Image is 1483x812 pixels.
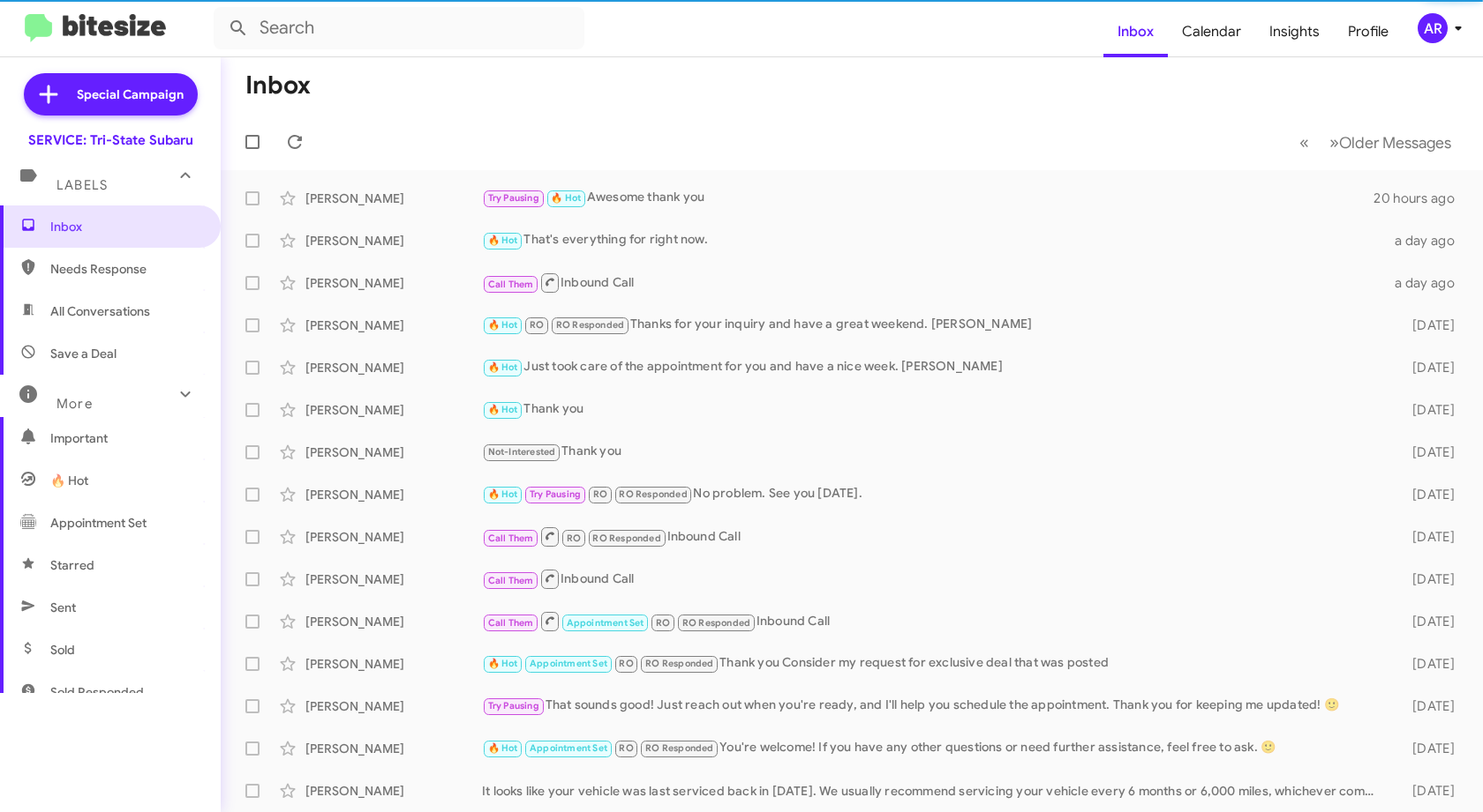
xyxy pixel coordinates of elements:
div: [PERSON_NAME] [305,782,482,800]
div: [PERSON_NAME] [305,528,482,546]
span: Try Pausing [530,488,581,500]
span: 🔥 Hot [488,488,518,500]
div: [PERSON_NAME] [305,317,482,334]
span: 🔥 Hot [551,192,581,204]
span: Save a Deal [50,345,117,362]
div: Inbound Call [482,610,1388,632]
span: Labels [56,177,108,193]
div: [DATE] [1388,655,1469,673]
div: It looks like your vehicle was last serviced back in [DATE]. We usually recommend servicing your ... [482,782,1388,800]
div: Thank you [482,442,1388,462]
span: RO Responded [592,533,660,544]
button: Previous [1289,124,1320,160]
span: Call Them [488,279,534,290]
div: Thanks for your inquiry and have a great weekend. [PERSON_NAME] [482,315,1388,335]
a: Calendar [1168,6,1255,57]
span: Try Pausing [488,192,539,204]
span: Special Campaign [77,86,184,103]
div: [PERSON_NAME] [305,655,482,673]
div: [DATE] [1388,359,1469,376]
span: Important [50,429,200,447]
div: Inbound Call [482,272,1388,294]
div: [PERSON_NAME] [305,740,482,757]
span: Appointment Set [530,742,607,754]
span: Call Them [488,533,534,544]
div: [DATE] [1388,740,1469,757]
div: [PERSON_NAME] [305,486,482,503]
div: a day ago [1388,232,1469,250]
div: That sounds good! Just reach out when you're ready, and I'll help you schedule the appointment. T... [482,696,1388,716]
span: Inbox [50,218,200,235]
div: You're welcome! If you have any other questions or need further assistance, feel free to ask. 🙂 [482,738,1388,758]
span: Starred [50,556,94,574]
span: Older Messages [1339,133,1451,153]
a: Insights [1255,6,1334,57]
span: RO [619,658,633,669]
div: [PERSON_NAME] [305,190,482,207]
div: AR [1418,13,1448,43]
span: All Conversations [50,302,150,320]
a: Inbox [1103,6,1168,57]
span: Not-Interested [488,446,556,458]
span: RO [530,319,544,331]
span: Sold Responded [50,683,144,701]
div: Just took care of the appointment for you and have a nice week. [PERSON_NAME] [482,357,1388,377]
div: [PERSON_NAME] [305,443,482,461]
div: [DATE] [1388,613,1469,630]
span: 🔥 Hot [488,235,518,246]
span: RO Responded [619,488,687,500]
span: 🔥 Hot [488,404,518,415]
div: 20 hours ago [1374,190,1469,207]
div: [DATE] [1388,528,1469,546]
div: Inbound Call [482,568,1388,590]
div: SERVICE: Tri-State Subaru [28,131,193,149]
a: Special Campaign [24,73,198,115]
div: Thank you Consider my request for exclusive deal that was posted [482,653,1388,674]
div: [DATE] [1388,486,1469,503]
div: [PERSON_NAME] [305,401,482,419]
span: RO [567,533,581,544]
div: a day ago [1388,274,1469,292]
h1: Inbox [245,71,311,100]
div: No problem. See you [DATE]. [482,484,1388,504]
span: RO Responded [645,742,713,754]
a: Profile [1334,6,1403,57]
div: [DATE] [1388,401,1469,419]
span: » [1329,131,1339,153]
span: RO Responded [645,658,713,669]
span: Sold [50,641,75,659]
div: That's everything for right now. [482,230,1388,250]
span: 🔥 Hot [488,319,518,331]
span: Appointment Set [50,514,147,532]
nav: Page navigation example [1290,124,1462,160]
span: Sent [50,599,76,616]
span: Try Pausing [488,700,539,711]
div: [PERSON_NAME] [305,613,482,630]
button: AR [1403,13,1464,43]
span: RO Responded [556,319,624,331]
div: Awesome thank you [482,188,1374,208]
span: RO [656,617,670,629]
span: More [56,396,93,412]
span: 🔥 Hot [488,361,518,373]
div: [DATE] [1388,443,1469,461]
div: [DATE] [1388,570,1469,588]
div: [PERSON_NAME] [305,697,482,715]
span: Needs Response [50,260,200,278]
button: Next [1319,124,1462,160]
span: 🔥 Hot [488,658,518,669]
div: [PERSON_NAME] [305,359,482,376]
input: Search [214,7,584,49]
span: Call Them [488,617,534,629]
div: Thank you [482,399,1388,420]
span: 🔥 Hot [488,742,518,754]
span: 🔥 Hot [50,472,88,489]
span: Appointment Set [530,658,607,669]
div: [DATE] [1388,697,1469,715]
div: [DATE] [1388,782,1469,800]
span: RO [619,742,633,754]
